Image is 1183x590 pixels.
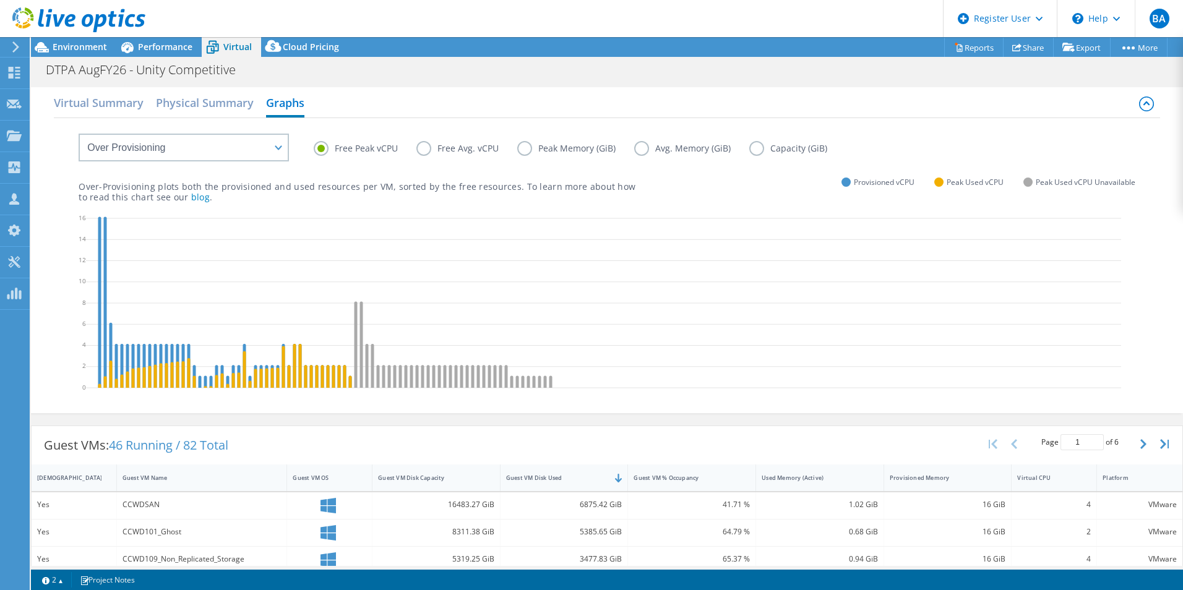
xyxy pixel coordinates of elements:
[33,572,72,588] a: 2
[266,90,304,118] h2: Graphs
[79,213,86,221] text: 16
[79,276,86,285] text: 10
[37,498,111,511] div: Yes
[191,191,210,203] a: blog
[506,525,622,539] div: 5385.65 GiB
[944,38,1004,57] a: Reports
[762,552,878,566] div: 0.94 GiB
[890,498,1006,511] div: 16 GiB
[123,474,267,482] div: Guest VM Name
[37,525,111,539] div: Yes
[79,181,635,202] p: Over-Provisioning plots both the provisioned and used resources per VM, sorted by the free resour...
[82,297,86,306] text: 8
[156,90,254,115] h2: Physical Summary
[1114,437,1119,447] span: 6
[1041,434,1119,450] span: Page of
[1017,525,1091,539] div: 2
[947,175,1004,189] span: Peak Used vCPU
[890,525,1006,539] div: 16 GiB
[37,474,96,482] div: [DEMOGRAPHIC_DATA]
[416,141,517,156] label: Free Avg. vCPU
[123,525,282,539] div: CCWD101_Ghost
[634,525,750,539] div: 64.79 %
[32,426,241,464] div: Guest VMs:
[1060,434,1104,450] input: jump to page
[71,572,144,588] a: Project Notes
[37,552,111,566] div: Yes
[506,474,608,482] div: Guest VM Disk Used
[54,90,144,115] h2: Virtual Summary
[109,437,228,453] span: 46 Running / 82 Total
[314,141,416,156] label: Free Peak vCPU
[762,474,863,482] div: Used Memory (Active)
[378,474,480,482] div: Guest VM Disk Capacity
[82,340,86,349] text: 4
[138,41,192,53] span: Performance
[1017,474,1076,482] div: Virtual CPU
[1150,9,1169,28] span: BA
[517,141,634,156] label: Peak Memory (GiB)
[634,498,750,511] div: 41.71 %
[82,382,86,391] text: 0
[79,234,86,243] text: 14
[1103,525,1177,539] div: VMware
[1053,38,1111,57] a: Export
[123,552,282,566] div: CCWD109_Non_Replicated_Storage
[82,361,86,370] text: 2
[53,41,107,53] span: Environment
[378,552,494,566] div: 5319.25 GiB
[1003,38,1054,57] a: Share
[762,498,878,511] div: 1.02 GiB
[293,474,351,482] div: Guest VM OS
[890,474,991,482] div: Provisioned Memory
[634,141,749,156] label: Avg. Memory (GiB)
[506,498,622,511] div: 6875.42 GiB
[762,525,878,539] div: 0.68 GiB
[634,474,735,482] div: Guest VM % Occupancy
[378,498,494,511] div: 16483.27 GiB
[1103,552,1177,566] div: VMware
[223,41,252,53] span: Virtual
[40,63,255,77] h1: DTPA AugFY26 - Unity Competitive
[634,552,750,566] div: 65.37 %
[82,319,86,328] text: 6
[890,552,1006,566] div: 16 GiB
[506,552,622,566] div: 3477.83 GiB
[749,141,846,156] label: Capacity (GiB)
[378,525,494,539] div: 8311.38 GiB
[1017,498,1091,511] div: 4
[123,498,282,511] div: CCWDSAN
[1072,13,1083,24] svg: \n
[1036,175,1135,189] span: Peak Used vCPU Unavailable
[854,175,914,189] span: Provisioned vCPU
[79,255,86,264] text: 12
[1110,38,1168,57] a: More
[1103,498,1177,511] div: VMware
[283,41,339,53] span: Cloud Pricing
[1103,474,1162,482] div: Platform
[1017,552,1091,566] div: 4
